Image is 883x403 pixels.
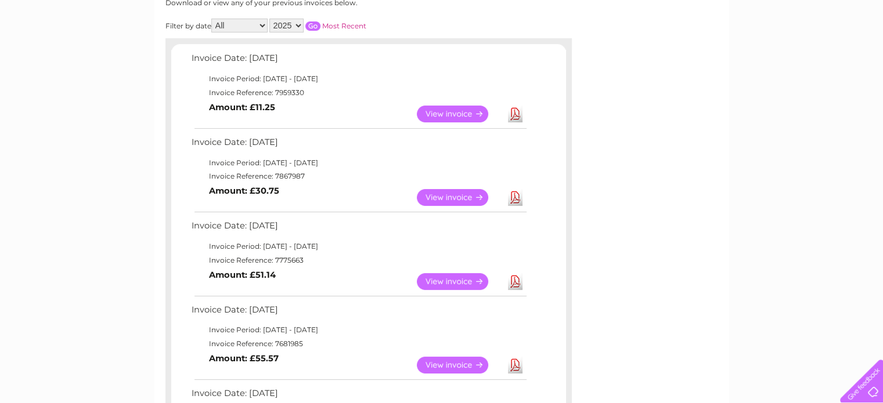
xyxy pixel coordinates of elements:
[189,169,528,183] td: Invoice Reference: 7867987
[806,49,834,58] a: Contact
[189,135,528,156] td: Invoice Date: [DATE]
[189,239,528,253] td: Invoice Period: [DATE] - [DATE]
[845,49,872,58] a: Log out
[782,49,799,58] a: Blog
[417,273,502,290] a: View
[508,189,522,206] a: Download
[31,30,90,66] img: logo.png
[322,21,366,30] a: Most Recent
[508,106,522,122] a: Download
[209,353,279,364] b: Amount: £55.57
[417,357,502,373] a: View
[209,186,279,196] b: Amount: £30.75
[209,102,275,112] b: Amount: £11.25
[189,302,528,324] td: Invoice Date: [DATE]
[189,253,528,267] td: Invoice Reference: 7775663
[417,106,502,122] a: View
[165,19,470,32] div: Filter by date
[189,337,528,351] td: Invoice Reference: 7681985
[209,270,276,280] b: Amount: £51.14
[664,6,744,20] a: 0333 014 3131
[168,6,716,56] div: Clear Business is a trading name of Verastar Limited (registered in [GEOGRAPHIC_DATA] No. 3667643...
[679,49,701,58] a: Water
[189,72,528,86] td: Invoice Period: [DATE] - [DATE]
[417,189,502,206] a: View
[740,49,775,58] a: Telecoms
[189,86,528,100] td: Invoice Reference: 7959330
[508,273,522,290] a: Download
[189,50,528,72] td: Invoice Date: [DATE]
[508,357,522,373] a: Download
[708,49,733,58] a: Energy
[189,218,528,239] td: Invoice Date: [DATE]
[189,323,528,337] td: Invoice Period: [DATE] - [DATE]
[189,156,528,170] td: Invoice Period: [DATE] - [DATE]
